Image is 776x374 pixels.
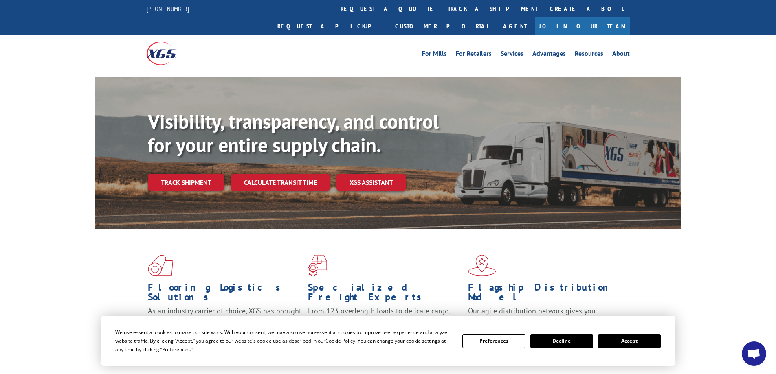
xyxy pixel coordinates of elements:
[532,50,566,59] a: Advantages
[325,337,355,344] span: Cookie Policy
[456,50,492,59] a: For Retailers
[336,174,406,191] a: XGS ASSISTANT
[389,17,495,35] a: Customer Portal
[530,334,593,348] button: Decline
[162,346,190,353] span: Preferences
[468,255,496,276] img: xgs-icon-flagship-distribution-model-red
[468,306,618,325] span: Our agile distribution network gives you nationwide inventory management on demand.
[148,109,439,157] b: Visibility, transparency, and control for your entire supply chain.
[742,341,766,366] div: Open chat
[495,17,535,35] a: Agent
[468,282,622,306] h1: Flagship Distribution Model
[147,4,189,13] a: [PHONE_NUMBER]
[462,334,525,348] button: Preferences
[422,50,447,59] a: For Mills
[271,17,389,35] a: Request a pickup
[612,50,630,59] a: About
[308,255,327,276] img: xgs-icon-focused-on-flooring-red
[148,174,224,191] a: Track shipment
[101,316,675,366] div: Cookie Consent Prompt
[115,328,453,354] div: We use essential cookies to make our site work. With your consent, we may also use non-essential ...
[231,174,330,191] a: Calculate transit time
[148,255,173,276] img: xgs-icon-total-supply-chain-intelligence-red
[148,282,302,306] h1: Flooring Logistics Solutions
[148,306,301,335] span: As an industry carrier of choice, XGS has brought innovation and dedication to flooring logistics...
[308,282,462,306] h1: Specialized Freight Experts
[501,50,523,59] a: Services
[598,334,661,348] button: Accept
[535,17,630,35] a: Join Our Team
[308,306,462,342] p: From 123 overlength loads to delicate cargo, our experienced staff knows the best way to move you...
[575,50,603,59] a: Resources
